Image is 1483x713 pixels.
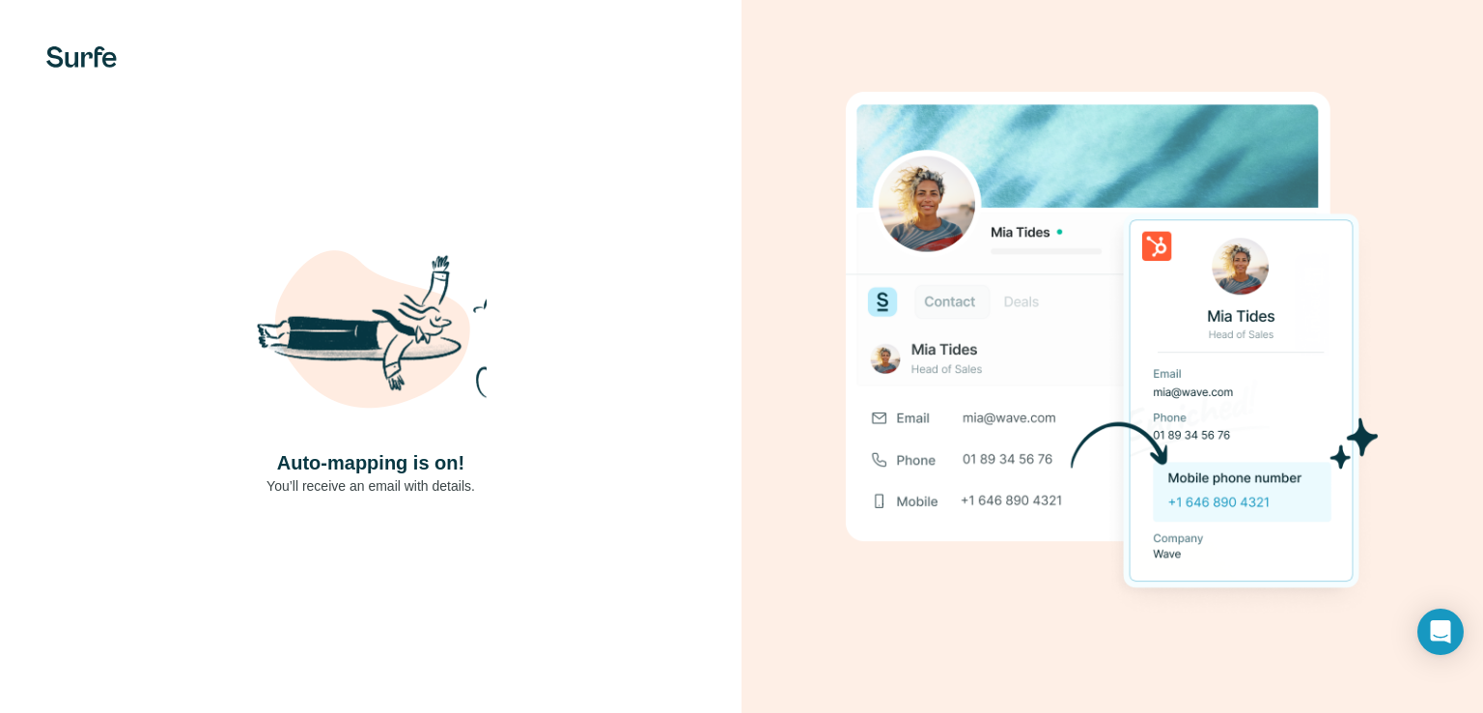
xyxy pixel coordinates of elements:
img: Surfe's logo [46,46,117,68]
h4: Auto-mapping is on! [277,449,464,476]
img: Download Success [846,92,1379,620]
p: You’ll receive an email with details. [266,476,475,496]
div: Open Intercom Messenger [1417,609,1464,655]
img: Shaka Illustration [255,217,487,449]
